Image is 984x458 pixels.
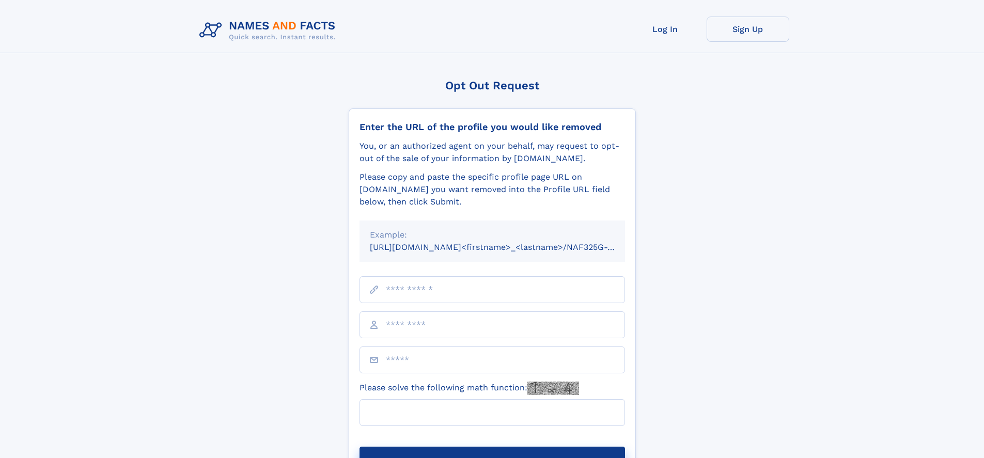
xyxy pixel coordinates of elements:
[349,79,636,92] div: Opt Out Request
[624,17,707,42] a: Log In
[370,229,615,241] div: Example:
[707,17,789,42] a: Sign Up
[360,171,625,208] div: Please copy and paste the specific profile page URL on [DOMAIN_NAME] you want removed into the Pr...
[360,140,625,165] div: You, or an authorized agent on your behalf, may request to opt-out of the sale of your informatio...
[360,121,625,133] div: Enter the URL of the profile you would like removed
[370,242,645,252] small: [URL][DOMAIN_NAME]<firstname>_<lastname>/NAF325G-xxxxxxxx
[195,17,344,44] img: Logo Names and Facts
[360,382,579,395] label: Please solve the following math function:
